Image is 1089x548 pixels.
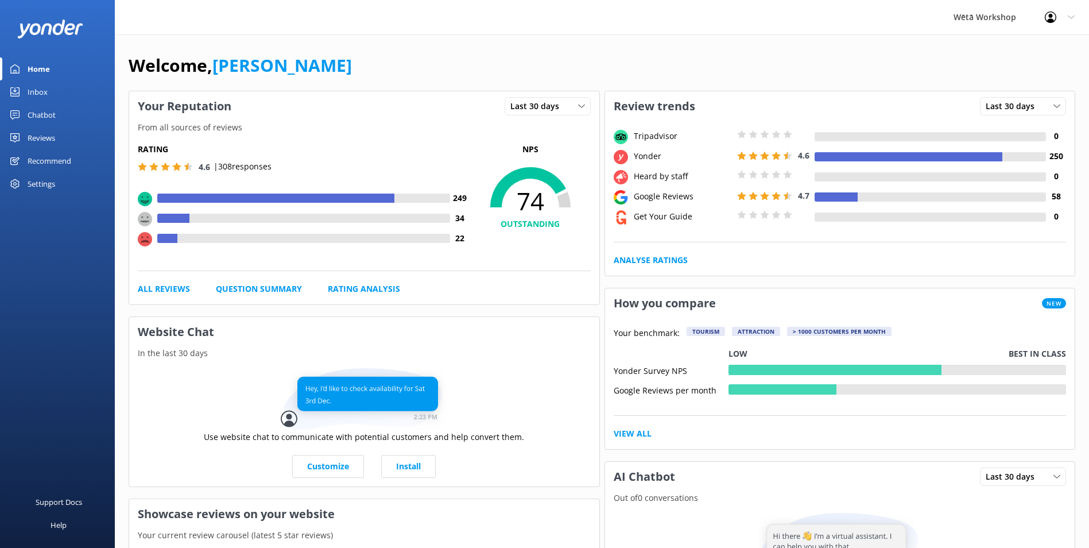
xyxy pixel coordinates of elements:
a: All Reviews [138,283,190,295]
h3: Showcase reviews on your website [129,499,599,529]
a: Rating Analysis [328,283,400,295]
div: Support Docs [36,491,82,514]
div: Get Your Guide [631,210,734,223]
div: Recommend [28,149,71,172]
p: In the last 30 days [129,347,599,360]
div: Home [28,57,50,80]
h4: OUTSTANDING [470,218,591,230]
div: > 1000 customers per month [787,327,892,336]
div: Settings [28,172,55,195]
div: Google Reviews [631,190,734,203]
span: Last 30 days [986,100,1041,113]
h4: 0 [1046,170,1066,183]
p: Your benchmark: [614,327,680,341]
p: NPS [470,143,591,156]
a: Install [381,455,436,478]
div: Heard by staff [631,170,734,183]
h3: Your Reputation [129,91,240,121]
span: 74 [470,187,591,215]
h3: Review trends [605,91,704,121]
h4: 22 [450,232,470,245]
div: Tourism [687,327,725,336]
a: View All [614,427,652,440]
p: Out of 0 conversations [605,492,1075,504]
h4: 0 [1046,130,1066,142]
div: Help [51,514,67,537]
h4: 58 [1046,190,1066,203]
a: Customize [292,455,364,478]
span: 4.6 [798,150,809,161]
p: Low [728,348,747,360]
span: Last 30 days [986,470,1041,483]
h1: Welcome, [129,52,352,79]
p: | 308 responses [214,160,272,173]
h3: How you compare [605,288,724,318]
h4: 250 [1046,150,1066,163]
img: conversation... [281,368,447,431]
span: 4.6 [199,161,210,172]
a: [PERSON_NAME] [212,53,352,77]
div: Yonder Survey NPS [614,365,728,375]
p: Best in class [1009,348,1066,360]
span: Last 30 days [510,100,566,113]
div: Yonder [631,150,734,163]
a: Question Summary [216,283,302,295]
span: New [1042,298,1066,308]
div: Google Reviews per month [614,384,728,395]
div: Attraction [732,327,780,336]
div: Tripadvisor [631,130,734,142]
div: Reviews [28,126,55,149]
h4: 249 [450,192,470,204]
p: Use website chat to communicate with potential customers and help convert them. [204,431,524,443]
div: Inbox [28,80,48,103]
h5: Rating [138,143,470,156]
p: Your current review carousel (latest 5 star reviews) [129,529,599,542]
h4: 34 [450,212,470,225]
h3: Website Chat [129,317,599,347]
span: 4.7 [798,190,809,201]
div: Chatbot [28,103,56,126]
img: yonder-white-logo.png [17,20,83,38]
h4: 0 [1046,210,1066,223]
p: From all sources of reviews [129,121,599,134]
h3: AI Chatbot [605,462,684,492]
a: Analyse Ratings [614,254,688,267]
